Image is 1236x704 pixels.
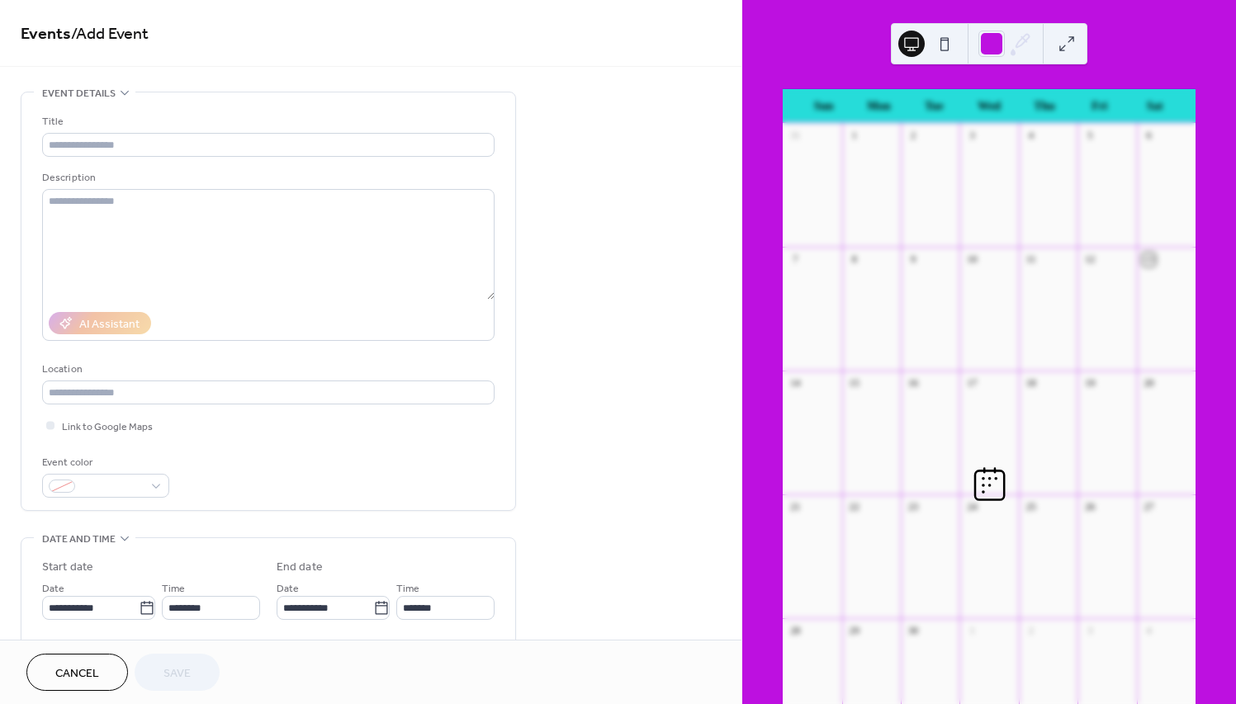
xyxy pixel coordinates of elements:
div: 28 [788,624,803,638]
div: 25 [1024,500,1038,514]
div: 4 [1142,624,1156,638]
div: 31 [788,129,803,143]
div: 24 [965,500,979,514]
span: Time [162,580,185,598]
div: 11 [1024,253,1038,267]
div: Title [42,113,491,130]
div: 30 [907,624,921,638]
div: Fri [1072,89,1127,123]
div: 15 [847,376,861,390]
div: Thu [1017,89,1073,123]
div: 4 [1024,129,1038,143]
button: Cancel [26,654,128,691]
div: End date [277,559,323,576]
div: 1 [847,129,861,143]
div: Wed [962,89,1017,123]
div: 10 [965,253,979,267]
div: 5 [1083,129,1097,143]
div: 3 [965,129,979,143]
div: Event color [42,454,166,471]
div: Tue [907,89,962,123]
div: 7 [788,253,803,267]
div: 2 [1024,624,1038,638]
div: Start date [42,559,93,576]
div: 9 [907,253,921,267]
div: Description [42,169,491,187]
div: 14 [788,376,803,390]
div: 2 [907,129,921,143]
div: 22 [847,500,861,514]
span: Link to Google Maps [62,418,153,436]
div: 23 [907,500,921,514]
span: Date and time [42,531,116,548]
div: 20 [1142,376,1156,390]
span: Date [42,580,64,598]
div: 8 [847,253,861,267]
div: 12 [1083,253,1097,267]
div: 17 [965,376,979,390]
div: 18 [1024,376,1038,390]
span: Time [396,580,419,598]
div: 6 [1142,129,1156,143]
div: 27 [1142,500,1156,514]
a: Events [21,18,71,50]
div: Mon [851,89,907,123]
span: Cancel [55,665,99,683]
div: Sat [1127,89,1182,123]
div: 13 [1142,253,1156,267]
div: 29 [847,624,861,638]
div: 19 [1083,376,1097,390]
div: 26 [1083,500,1097,514]
div: 1 [965,624,979,638]
span: / Add Event [71,18,149,50]
span: Date [277,580,299,598]
div: Sun [796,89,851,123]
div: 21 [788,500,803,514]
span: Event details [42,85,116,102]
div: 16 [907,376,921,390]
div: 3 [1083,624,1097,638]
div: Location [42,361,491,378]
